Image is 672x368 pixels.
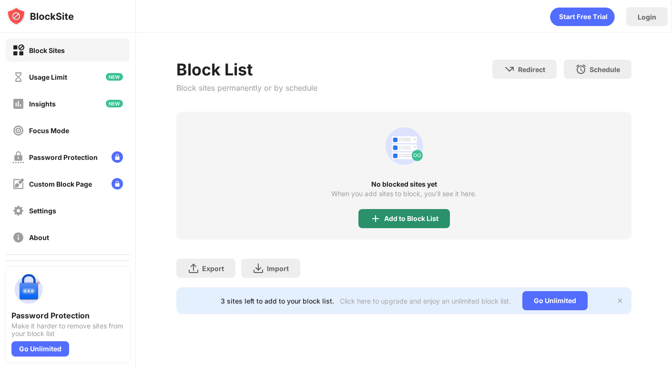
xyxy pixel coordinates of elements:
[29,126,69,135] div: Focus Mode
[221,297,334,305] div: 3 sites left to add to your block list.
[522,291,588,310] div: Go Unlimited
[12,178,24,190] img: customize-block-page-off.svg
[106,100,123,107] img: new-icon.svg
[29,153,98,161] div: Password Protection
[12,71,24,83] img: time-usage-off.svg
[616,297,624,305] img: x-button.svg
[11,273,46,307] img: push-password-protection.svg
[29,100,56,108] div: Insights
[7,7,74,26] img: logo-blocksite.svg
[12,44,24,56] img: block-on.svg
[29,73,67,81] div: Usage Limit
[29,46,65,54] div: Block Sites
[381,123,427,169] div: animation
[340,297,511,305] div: Click here to upgrade and enjoy an unlimited block list.
[518,65,545,74] div: Redirect
[112,178,123,189] img: lock-menu.svg
[12,125,24,137] img: focus-off.svg
[106,73,123,81] img: new-icon.svg
[11,322,124,337] div: Make it harder to remove sites from your block list
[29,233,49,242] div: About
[267,264,289,273] div: Import
[176,83,317,93] div: Block sites permanently or by schedule
[550,7,615,26] div: animation
[12,151,24,163] img: password-protection-off.svg
[11,341,69,357] div: Go Unlimited
[12,231,24,243] img: about-off.svg
[12,205,24,217] img: settings-off.svg
[29,207,56,215] div: Settings
[112,151,123,163] img: lock-menu.svg
[638,13,656,21] div: Login
[176,60,317,79] div: Block List
[384,215,438,222] div: Add to Block List
[590,65,620,74] div: Schedule
[11,311,124,320] div: Password Protection
[331,190,477,198] div: When you add sites to block, you’ll see it here.
[202,264,224,273] div: Export
[176,180,632,188] div: No blocked sites yet
[29,180,92,188] div: Custom Block Page
[12,98,24,110] img: insights-off.svg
